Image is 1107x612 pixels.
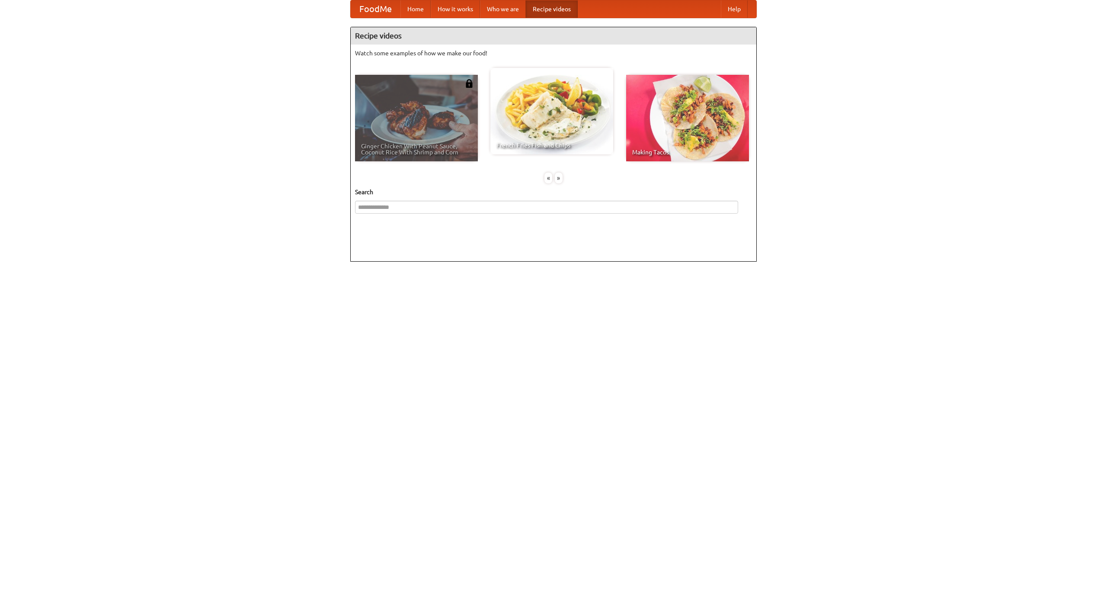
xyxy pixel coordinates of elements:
a: Recipe videos [526,0,578,18]
span: French Fries Fish and Chips [496,142,607,148]
span: Making Tacos [632,149,743,155]
p: Watch some examples of how we make our food! [355,49,752,58]
h5: Search [355,188,752,196]
a: Home [400,0,431,18]
img: 483408.png [465,79,474,88]
a: How it works [431,0,480,18]
div: « [544,173,552,183]
h4: Recipe videos [351,27,756,45]
a: French Fries Fish and Chips [490,68,613,154]
div: » [555,173,563,183]
a: Who we are [480,0,526,18]
a: FoodMe [351,0,400,18]
a: Help [721,0,748,18]
a: Making Tacos [626,75,749,161]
